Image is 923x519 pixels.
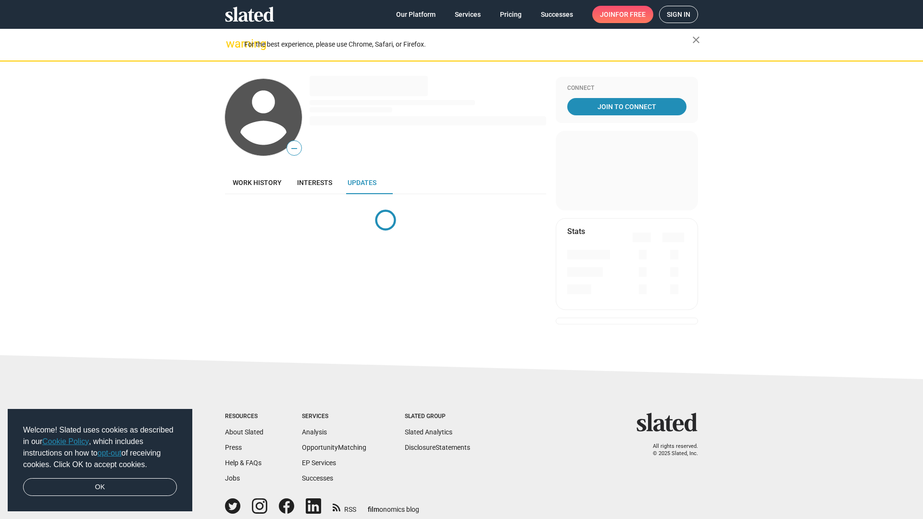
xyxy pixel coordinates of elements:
a: Press [225,444,242,451]
a: dismiss cookie message [23,478,177,496]
div: Resources [225,413,263,420]
span: Our Platform [396,6,436,23]
a: Sign in [659,6,698,23]
a: Pricing [492,6,529,23]
p: All rights reserved. © 2025 Slated, Inc. [643,443,698,457]
a: opt-out [98,449,122,457]
a: Our Platform [388,6,443,23]
a: About Slated [225,428,263,436]
a: Analysis [302,428,327,436]
span: Updates [348,179,376,186]
span: Services [455,6,481,23]
span: — [287,142,301,155]
mat-icon: warning [226,38,237,49]
span: Successes [541,6,573,23]
span: Sign in [667,6,690,23]
a: Updates [340,171,384,194]
a: Successes [302,474,333,482]
a: filmonomics blog [368,497,419,514]
div: Connect [567,85,686,92]
div: For the best experience, please use Chrome, Safari, or Firefox. [244,38,692,51]
span: Interests [297,179,332,186]
a: EP Services [302,459,336,467]
a: Interests [289,171,340,194]
div: cookieconsent [8,409,192,512]
span: Pricing [500,6,522,23]
a: Slated Analytics [405,428,452,436]
a: RSS [333,499,356,514]
span: film [368,506,379,513]
a: Services [447,6,488,23]
a: Successes [533,6,581,23]
a: Cookie Policy [42,437,89,445]
a: Help & FAQs [225,459,262,467]
span: Welcome! Slated uses cookies as described in our , which includes instructions on how to of recei... [23,424,177,470]
a: Joinfor free [592,6,653,23]
span: for free [615,6,646,23]
a: Jobs [225,474,240,482]
mat-icon: close [690,34,702,46]
span: Join [600,6,646,23]
span: Work history [233,179,282,186]
a: DisclosureStatements [405,444,470,451]
mat-card-title: Stats [567,226,585,236]
div: Slated Group [405,413,470,420]
a: OpportunityMatching [302,444,366,451]
span: Join To Connect [569,98,685,115]
a: Work history [225,171,289,194]
div: Services [302,413,366,420]
a: Join To Connect [567,98,686,115]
